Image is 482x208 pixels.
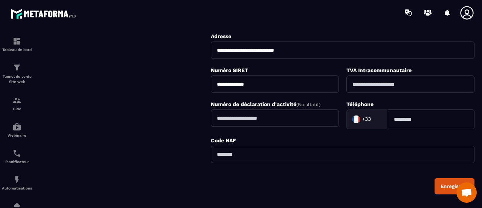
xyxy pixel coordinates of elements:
p: Tableau de bord [2,48,32,52]
div: Enregistrer [441,183,468,189]
a: automationsautomationsWebinaire [2,117,32,143]
a: automationsautomationsAutomatisations [2,169,32,196]
a: formationformationTableau de bord [2,31,32,57]
img: logo [11,7,78,21]
label: Code NAF [211,137,236,143]
p: Webinaire [2,133,32,137]
p: CRM [2,107,32,111]
label: Téléphone [346,101,374,107]
img: automations [12,175,21,184]
span: (Facultatif) [296,102,320,107]
p: Automatisations [2,186,32,190]
label: Adresse [211,33,231,39]
a: formationformationCRM [2,90,32,117]
img: formation [12,63,21,72]
img: formation [12,37,21,46]
label: Numéro de déclaration d'activité [211,101,320,107]
img: scheduler [12,149,21,158]
img: formation [12,96,21,105]
div: Search for option [346,109,388,129]
span: +33 [362,116,371,123]
p: Tunnel de vente Site web [2,74,32,85]
a: formationformationTunnel de vente Site web [2,57,32,90]
div: Open chat [456,182,477,203]
img: automations [12,122,21,131]
input: Search for option [372,114,380,125]
label: TVA Intracommunautaire [346,67,412,73]
label: Numéro SIRET [211,67,248,73]
a: schedulerschedulerPlanificateur [2,143,32,169]
button: Enregistrer [435,178,474,194]
img: Country Flag [349,112,364,127]
p: Planificateur [2,160,32,164]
